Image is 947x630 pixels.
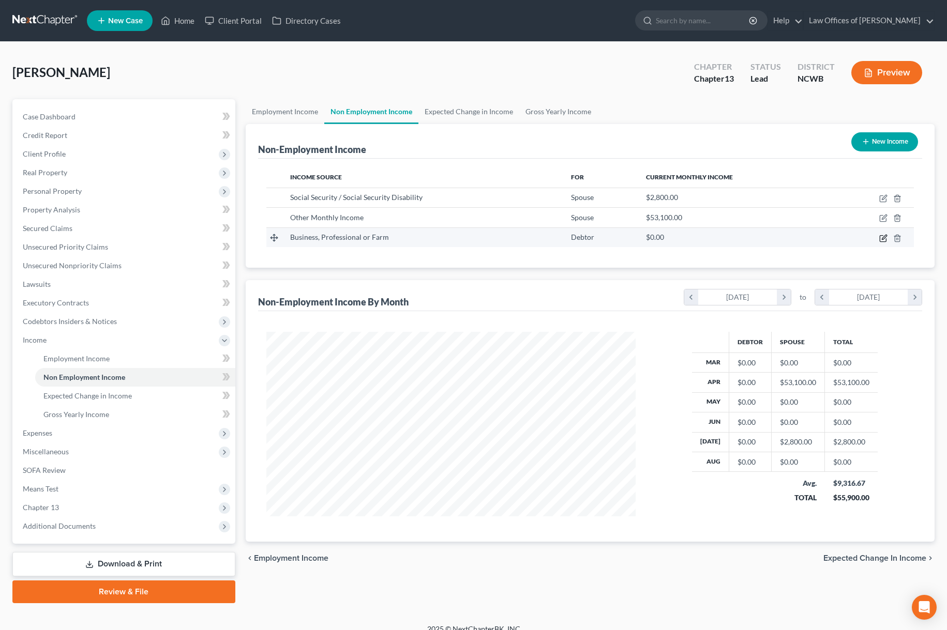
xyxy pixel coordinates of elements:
[418,99,519,124] a: Expected Change in Income
[23,503,59,512] span: Chapter 13
[692,432,729,452] th: [DATE]
[851,132,918,151] button: New Income
[43,410,109,419] span: Gross Yearly Income
[804,11,934,30] a: Law Offices of [PERSON_NAME]
[692,412,729,432] th: Jun
[43,373,125,381] span: Non Employment Income
[12,65,110,80] span: [PERSON_NAME]
[35,349,235,368] a: Employment Income
[200,11,267,30] a: Client Portal
[290,173,342,181] span: Income Source
[108,17,143,25] span: New Case
[14,107,235,126] a: Case Dashboard
[571,193,594,202] span: Spouse
[23,261,122,270] span: Unsecured Nonpriority Claims
[23,149,66,158] span: Client Profile
[768,11,803,30] a: Help
[851,61,922,84] button: Preview
[23,187,82,195] span: Personal Property
[23,447,69,456] span: Miscellaneous
[692,452,729,472] th: Aug
[23,224,72,233] span: Secured Claims
[780,417,816,427] div: $0.00
[571,173,584,181] span: For
[23,168,67,177] span: Real Property
[246,554,254,562] i: chevron_left
[780,437,816,447] div: $2,800.00
[725,73,734,83] span: 13
[829,289,908,305] div: [DATE]
[14,256,235,275] a: Unsecured Nonpriority Claims
[798,61,835,73] div: District
[35,387,235,405] a: Expected Change in Income
[23,131,67,140] span: Credit Report
[825,432,878,452] td: $2,800.00
[777,289,791,305] i: chevron_right
[43,354,110,363] span: Employment Income
[780,493,817,503] div: TOTAL
[825,392,878,412] td: $0.00
[519,99,597,124] a: Gross Yearly Income
[738,397,763,407] div: $0.00
[12,552,235,576] a: Download & Print
[35,368,235,387] a: Non Employment Income
[738,437,763,447] div: $0.00
[290,233,389,241] span: Business, Professional or Farm
[43,391,132,400] span: Expected Change in Income
[246,99,324,124] a: Employment Income
[908,289,922,305] i: chevron_right
[692,352,729,372] th: Mar
[750,61,781,73] div: Status
[258,296,409,308] div: Non-Employment Income By Month
[23,521,96,530] span: Additional Documents
[23,205,80,214] span: Property Analysis
[780,478,817,488] div: Avg.
[800,292,806,302] span: to
[14,201,235,219] a: Property Analysis
[290,193,423,202] span: Social Security / Social Security Disability
[823,554,935,562] button: Expected Change in Income chevron_right
[750,73,781,85] div: Lead
[926,554,935,562] i: chevron_right
[825,452,878,472] td: $0.00
[14,275,235,294] a: Lawsuits
[14,219,235,238] a: Secured Claims
[780,377,816,388] div: $53,100.00
[290,213,364,222] span: Other Monthly Income
[23,466,66,474] span: SOFA Review
[833,493,870,503] div: $55,900.00
[780,397,816,407] div: $0.00
[23,112,76,121] span: Case Dashboard
[656,11,750,30] input: Search by name...
[815,289,829,305] i: chevron_left
[246,554,328,562] button: chevron_left Employment Income
[738,457,763,467] div: $0.00
[738,358,763,368] div: $0.00
[156,11,200,30] a: Home
[646,193,678,202] span: $2,800.00
[833,478,870,488] div: $9,316.67
[823,554,926,562] span: Expected Change in Income
[798,73,835,85] div: NCWB
[14,461,235,480] a: SOFA Review
[35,405,235,424] a: Gross Yearly Income
[23,298,89,307] span: Executory Contracts
[912,595,937,620] div: Open Intercom Messenger
[738,417,763,427] div: $0.00
[646,233,664,241] span: $0.00
[12,580,235,603] a: Review & File
[684,289,698,305] i: chevron_left
[23,335,47,344] span: Income
[825,412,878,432] td: $0.00
[571,233,594,241] span: Debtor
[258,143,366,156] div: Non-Employment Income
[694,73,734,85] div: Chapter
[23,428,52,437] span: Expenses
[23,280,51,288] span: Lawsuits
[23,484,58,493] span: Means Test
[646,173,733,181] span: Current Monthly Income
[14,238,235,256] a: Unsecured Priority Claims
[698,289,777,305] div: [DATE]
[780,457,816,467] div: $0.00
[14,126,235,145] a: Credit Report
